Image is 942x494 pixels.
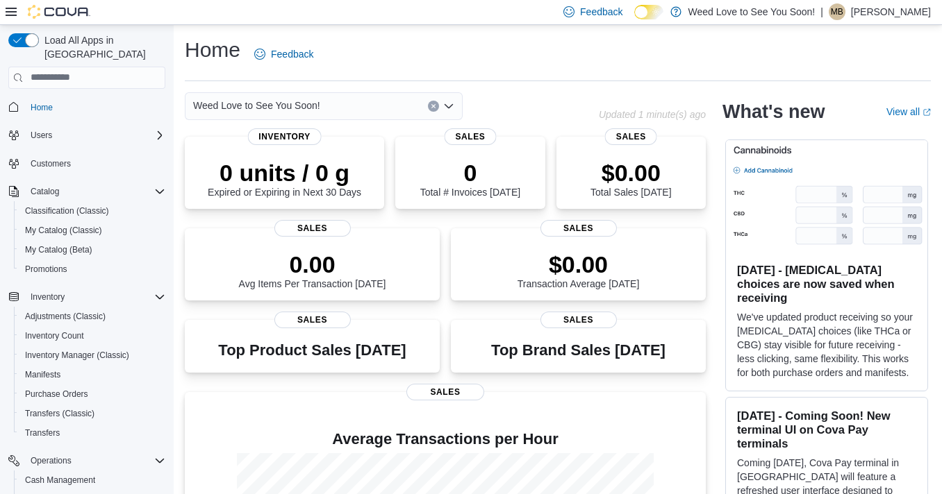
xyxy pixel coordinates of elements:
button: Catalog [3,182,171,201]
span: Inventory [25,289,165,305]
p: $0.00 [518,250,640,278]
span: My Catalog (Beta) [19,241,165,258]
button: Users [25,127,58,144]
span: Customers [25,155,165,172]
p: | [820,3,823,20]
button: Users [3,126,171,145]
button: Open list of options [443,101,454,112]
span: Adjustments (Classic) [25,311,106,322]
input: Dark Mode [634,5,663,19]
span: Cash Management [19,472,165,488]
a: My Catalog (Classic) [19,222,108,239]
a: Manifests [19,366,66,383]
span: My Catalog (Classic) [25,225,102,236]
span: Sales [274,312,350,328]
span: Operations [31,455,72,466]
h3: [DATE] - [MEDICAL_DATA] choices are now saved when receiving [737,263,916,305]
span: Promotions [19,261,165,278]
button: Operations [25,452,77,469]
button: My Catalog (Beta) [14,240,171,259]
p: 0 units / 0 g [208,159,361,187]
button: Promotions [14,259,171,279]
h2: What's new [722,101,825,123]
button: Cash Management [14,470,171,490]
span: Inventory Count [19,327,165,344]
span: Transfers (Classic) [19,405,165,422]
div: Avg Items Per Transaction [DATE] [239,250,386,289]
button: Classification (Classic) [14,201,171,221]
span: Sales [605,128,657,145]
button: Catalog [25,183,65,200]
span: Sales [444,128,496,145]
a: View allExternal link [886,106,931,117]
a: Cash Management [19,472,101,488]
a: Home [25,99,58,116]
button: Purchase Orders [14,384,171,404]
span: Home [25,99,165,116]
button: Inventory Manager (Classic) [14,346,171,365]
span: Users [25,127,165,144]
span: Manifests [19,366,165,383]
a: Adjustments (Classic) [19,308,111,325]
span: Adjustments (Classic) [19,308,165,325]
span: Classification (Classic) [25,205,109,216]
a: Customers [25,155,76,172]
p: Updated 1 minute(s) ago [599,109,706,120]
span: Home [31,102,53,113]
span: Manifests [25,369,60,380]
div: Total # Invoices [DATE] [420,159,520,198]
span: Transfers (Classic) [25,408,94,419]
button: Adjustments (Classic) [14,307,171,326]
p: Weed Love to See You Soon! [688,3,816,20]
button: Operations [3,451,171,470]
span: Sales [540,220,616,237]
h3: Top Brand Sales [DATE] [491,342,666,359]
span: My Catalog (Classic) [19,222,165,239]
span: Purchase Orders [25,389,88,400]
span: Sales [540,312,616,328]
button: Transfers (Classic) [14,404,171,423]
p: 0 [420,159,520,187]
span: Inventory Manager (Classic) [25,350,129,361]
div: Melanie Bekevich [829,3,845,20]
a: Inventory Manager (Classic) [19,347,135,364]
span: Catalog [31,186,59,197]
span: Transfers [19,425,165,441]
span: Feedback [271,47,313,61]
span: My Catalog (Beta) [25,244,92,255]
a: Promotions [19,261,73,278]
img: Cova [28,5,90,19]
button: Inventory [25,289,70,305]
span: Inventory Manager (Classic) [19,347,165,364]
span: Operations [25,452,165,469]
p: $0.00 [590,159,671,187]
a: Feedback [249,40,319,68]
span: Sales [406,384,484,400]
button: Clear input [428,101,439,112]
div: Transaction Average [DATE] [518,250,640,289]
span: Users [31,130,52,141]
a: Transfers [19,425,65,441]
span: Classification (Classic) [19,203,165,219]
button: Home [3,97,171,117]
span: Catalog [25,183,165,200]
span: Sales [274,220,350,237]
p: [PERSON_NAME] [851,3,931,20]
button: Manifests [14,365,171,384]
span: Inventory Count [25,330,84,341]
a: Purchase Orders [19,386,94,402]
span: Dark Mode [634,19,635,20]
span: Promotions [25,264,67,275]
span: Weed Love to See You Soon! [193,97,320,114]
span: Load All Apps in [GEOGRAPHIC_DATA] [39,33,165,61]
span: Feedback [580,5,622,19]
span: Purchase Orders [19,386,165,402]
span: Inventory [31,291,65,303]
a: Inventory Count [19,327,90,344]
span: Transfers [25,427,60,438]
button: My Catalog (Classic) [14,221,171,240]
svg: External link [923,108,931,117]
h3: Top Product Sales [DATE] [218,342,406,359]
button: Customers [3,153,171,173]
span: Customers [31,158,71,169]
